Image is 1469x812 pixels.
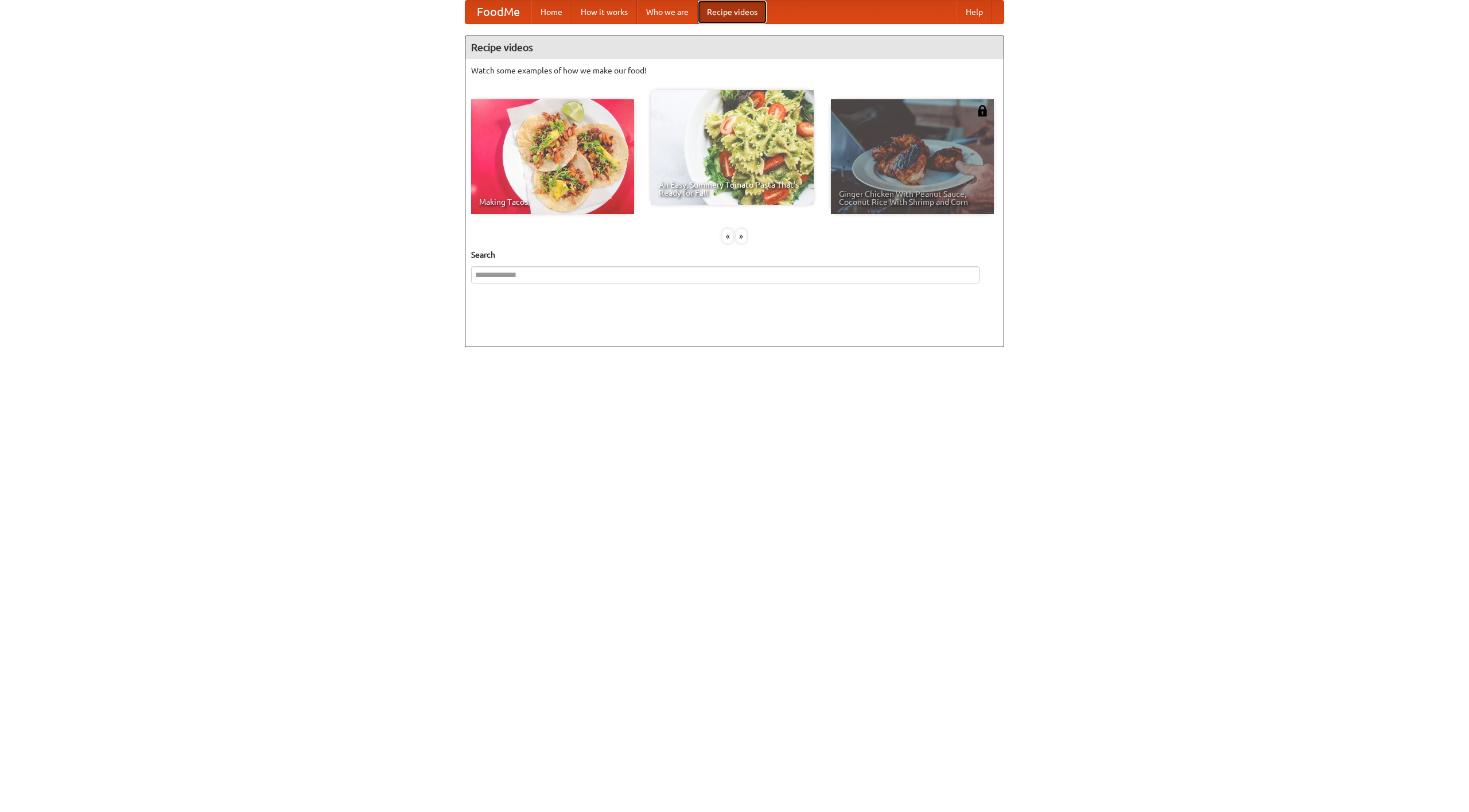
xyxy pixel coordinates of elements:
a: How it works [572,1,637,24]
a: Who we are [637,1,698,24]
a: Recipe videos [698,1,767,24]
span: An Easy, Summery Tomato Pasta That's Ready for Fall [659,181,806,197]
p: Watch some examples of how we make our food! [471,65,998,76]
div: « [722,229,733,243]
a: Home [531,1,572,24]
a: An Easy, Summery Tomato Pasta That's Ready for Fall [651,90,814,205]
span: Making Tacos [479,198,626,206]
h5: Search [471,249,998,261]
h4: Recipe videos [465,36,1004,59]
a: Making Tacos [471,99,634,214]
img: 483408.png [977,105,988,116]
a: FoodMe [465,1,531,24]
div: » [736,229,747,243]
a: Help [957,1,992,24]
